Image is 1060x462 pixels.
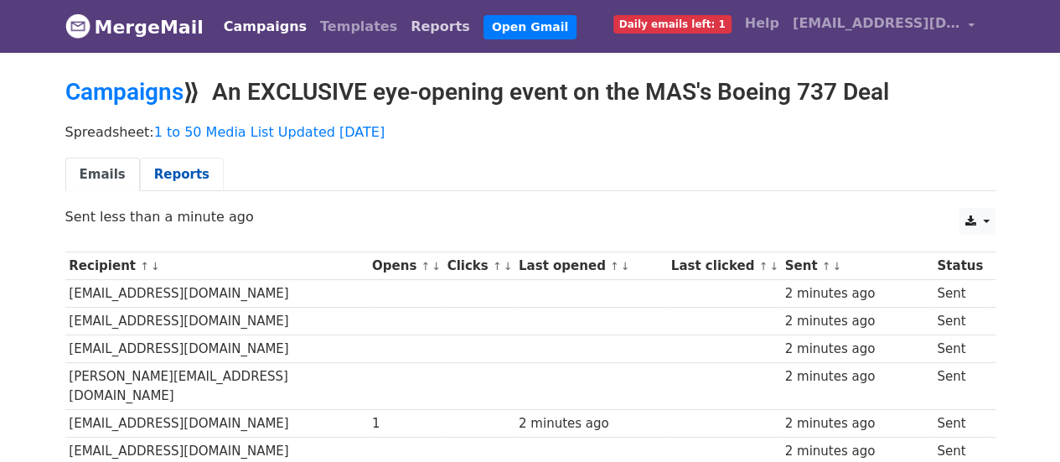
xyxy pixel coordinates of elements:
[65,410,369,438] td: [EMAIL_ADDRESS][DOMAIN_NAME]
[621,260,630,273] a: ↓
[832,260,841,273] a: ↓
[154,124,385,140] a: 1 to 50 Media List Updated [DATE]
[443,252,514,280] th: Clicks
[504,260,513,273] a: ↓
[368,252,443,280] th: Opens
[793,13,960,34] span: [EMAIL_ADDRESS][DOMAIN_NAME]
[421,260,430,273] a: ↑
[140,260,149,273] a: ↑
[933,308,986,335] td: Sent
[140,158,224,192] a: Reports
[65,363,369,410] td: [PERSON_NAME][EMAIL_ADDRESS][DOMAIN_NAME]
[65,78,995,106] h2: ⟫ An EXCLUSIVE eye-opening event on the MAS's Boeing 737 Deal
[607,7,738,40] a: Daily emails left: 1
[784,312,928,331] div: 2 minutes ago
[933,335,986,363] td: Sent
[933,410,986,438] td: Sent
[933,252,986,280] th: Status
[519,414,663,433] div: 2 minutes ago
[613,15,732,34] span: Daily emails left: 1
[432,260,441,273] a: ↓
[65,9,204,44] a: MergeMail
[404,10,477,44] a: Reports
[65,252,369,280] th: Recipient
[514,252,667,280] th: Last opened
[65,158,140,192] a: Emails
[313,10,404,44] a: Templates
[738,7,786,40] a: Help
[493,260,502,273] a: ↑
[483,15,577,39] a: Open Gmail
[933,280,986,308] td: Sent
[976,382,1060,462] iframe: Chat Widget
[784,340,928,359] div: 2 minutes ago
[65,208,995,226] p: Sent less than a minute ago
[758,260,768,273] a: ↑
[372,414,439,433] div: 1
[784,414,928,433] div: 2 minutes ago
[65,335,369,363] td: [EMAIL_ADDRESS][DOMAIN_NAME]
[610,260,619,273] a: ↑
[65,123,995,141] p: Spreadsheet:
[65,13,90,39] img: MergeMail logo
[784,284,928,304] div: 2 minutes ago
[786,7,982,46] a: [EMAIL_ADDRESS][DOMAIN_NAME]
[217,10,313,44] a: Campaigns
[151,260,160,273] a: ↓
[822,260,831,273] a: ↑
[667,252,781,280] th: Last clicked
[781,252,933,280] th: Sent
[769,260,778,273] a: ↓
[784,367,928,387] div: 2 minutes ago
[65,78,184,106] a: Campaigns
[65,280,369,308] td: [EMAIL_ADDRESS][DOMAIN_NAME]
[933,363,986,410] td: Sent
[65,308,369,335] td: [EMAIL_ADDRESS][DOMAIN_NAME]
[784,442,928,461] div: 2 minutes ago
